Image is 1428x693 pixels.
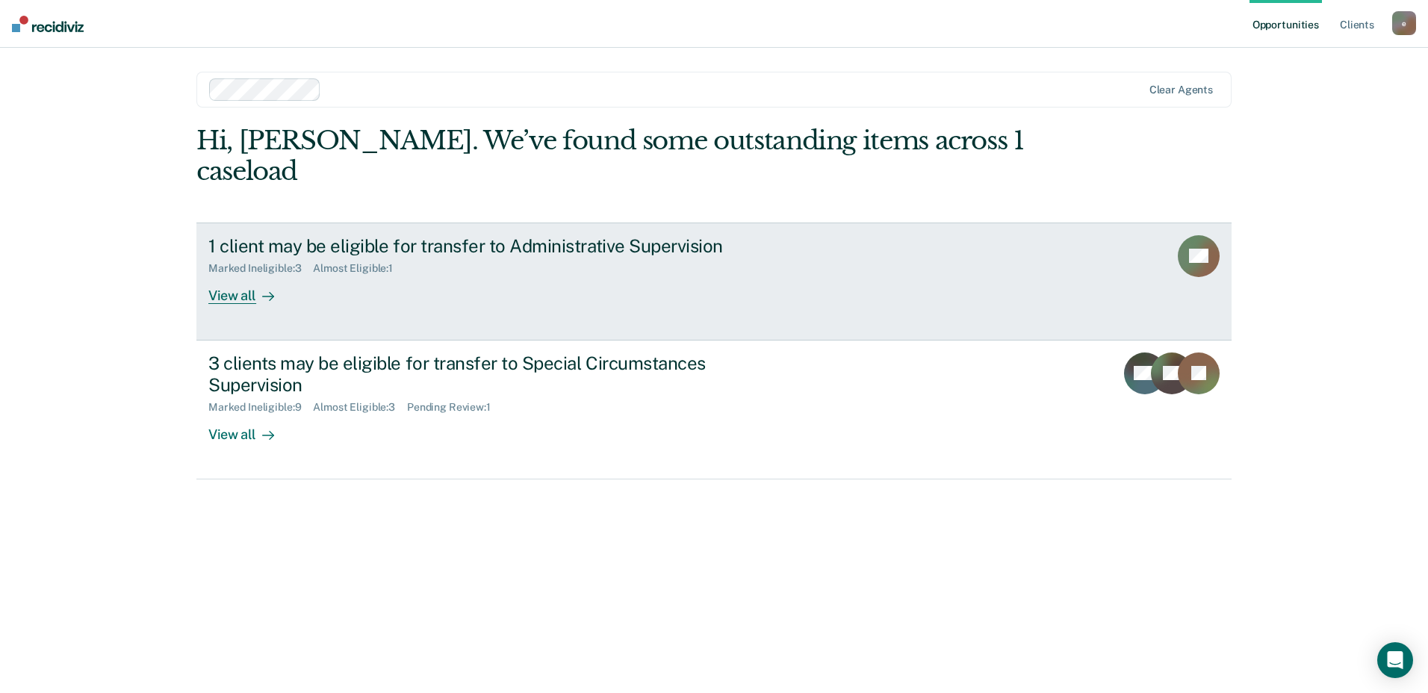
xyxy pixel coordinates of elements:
[313,262,405,275] div: Almost Eligible : 1
[208,401,313,414] div: Marked Ineligible : 9
[1149,84,1213,96] div: Clear agents
[196,341,1232,479] a: 3 clients may be eligible for transfer to Special Circumstances SupervisionMarked Ineligible:9Alm...
[208,414,292,443] div: View all
[208,352,733,396] div: 3 clients may be eligible for transfer to Special Circumstances Supervision
[407,401,503,414] div: Pending Review : 1
[1377,642,1413,678] div: Open Intercom Messenger
[196,125,1025,187] div: Hi, [PERSON_NAME]. We’ve found some outstanding items across 1 caseload
[1392,11,1416,35] button: e
[12,16,84,32] img: Recidiviz
[313,401,407,414] div: Almost Eligible : 3
[208,235,733,257] div: 1 client may be eligible for transfer to Administrative Supervision
[208,262,313,275] div: Marked Ineligible : 3
[196,223,1232,341] a: 1 client may be eligible for transfer to Administrative SupervisionMarked Ineligible:3Almost Elig...
[208,275,292,304] div: View all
